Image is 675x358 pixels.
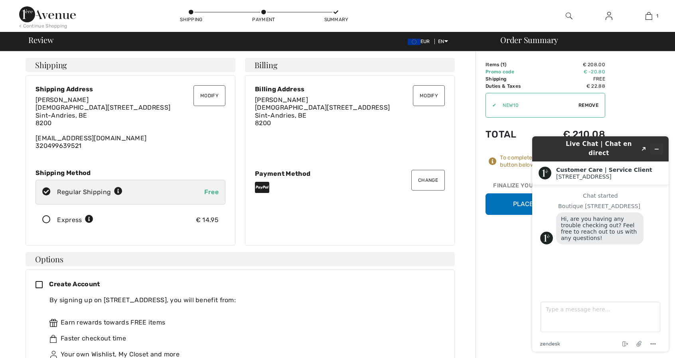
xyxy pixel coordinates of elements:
[408,39,420,45] img: Euro
[599,11,619,21] a: Sign In
[578,102,598,109] span: Remove
[540,68,605,75] td: € -20.80
[413,85,445,106] button: Modify
[255,170,445,177] div: Payment Method
[57,215,93,225] div: Express
[180,16,203,23] div: Shipping
[606,11,612,21] img: My Info
[486,83,540,90] td: Duties & Taxes
[36,96,225,149] div: [EMAIL_ADDRESS][DOMAIN_NAME] 320499639521
[486,75,540,83] td: Shipping
[49,295,438,305] div: By signing up on [STREET_ADDRESS], you will benefit from:
[566,11,572,21] img: search the website
[491,36,670,44] div: Order Summary
[36,104,170,126] span: [DEMOGRAPHIC_DATA][STREET_ADDRESS] Sint-Andries, BE 8200
[438,39,448,44] span: EN
[540,61,605,68] td: € 208.00
[486,181,605,193] div: Finalize Your Order with PayPal
[324,16,348,23] div: Summary
[49,335,57,343] img: faster.svg
[526,130,675,358] iframe: Find more information here
[36,96,89,104] span: [PERSON_NAME]
[255,96,308,104] span: [PERSON_NAME]
[486,193,605,215] button: Place Your Order
[204,188,219,196] span: Free
[645,11,652,21] img: My Bag
[540,75,605,83] td: Free
[35,61,67,69] span: Shipping
[486,68,540,75] td: Promo code
[411,170,445,191] button: Change
[255,104,390,126] span: [DEMOGRAPHIC_DATA][STREET_ADDRESS] Sint-Andries, BE 8200
[49,318,438,327] div: Earn rewards towards FREE items
[255,85,445,93] div: Billing Address
[252,16,276,23] div: Payment
[28,36,53,44] span: Review
[26,252,455,266] h4: Options
[486,102,496,109] div: ✔
[196,215,219,225] div: € 14.95
[36,169,225,177] div: Shipping Method
[486,121,540,148] td: Total
[540,83,605,90] td: € 22.88
[502,62,505,67] span: 1
[49,280,100,288] span: Create Account
[49,334,438,343] div: Faster checkout time
[57,187,122,197] div: Regular Shipping
[486,61,540,68] td: Items ( )
[629,11,668,21] a: 1
[500,154,605,169] div: To complete your order, press the button below.
[255,61,277,69] span: Billing
[19,22,67,30] div: < Continue Shopping
[408,39,433,44] span: EUR
[656,12,658,20] span: 1
[49,319,57,327] img: rewards.svg
[193,85,225,106] button: Modify
[496,93,578,117] input: Promo code
[18,6,34,13] span: Chat
[36,85,225,93] div: Shipping Address
[540,121,605,148] td: € 210.08
[19,6,76,22] img: 1ère Avenue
